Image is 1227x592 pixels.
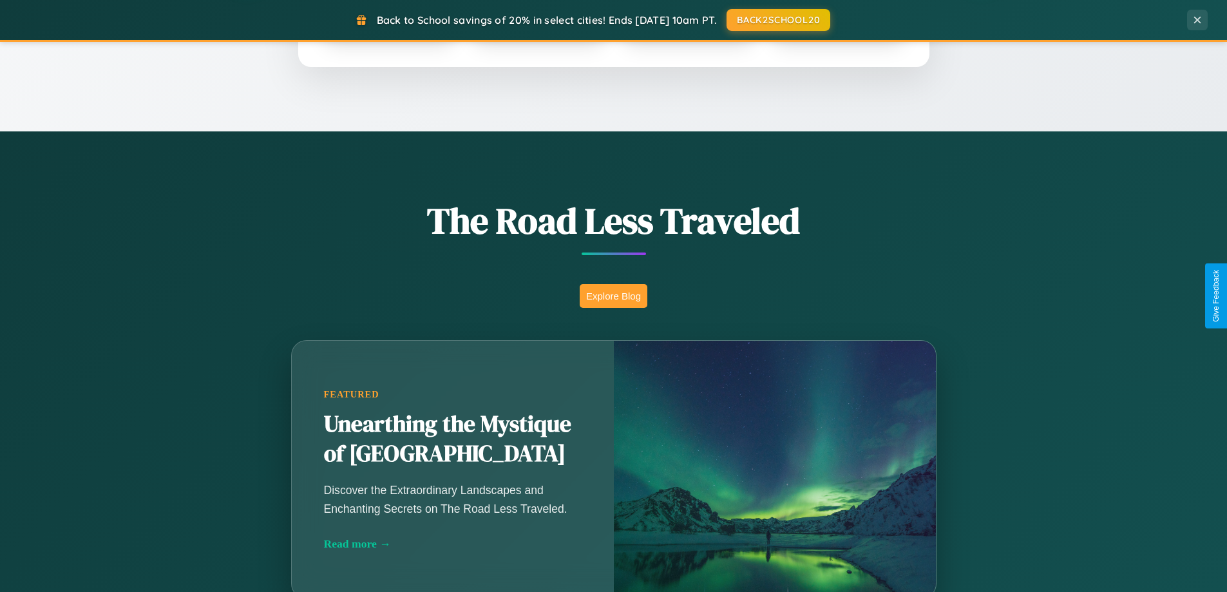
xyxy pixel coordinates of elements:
[324,410,582,469] h2: Unearthing the Mystique of [GEOGRAPHIC_DATA]
[324,537,582,551] div: Read more →
[727,9,830,31] button: BACK2SCHOOL20
[580,284,647,308] button: Explore Blog
[1212,270,1221,322] div: Give Feedback
[377,14,717,26] span: Back to School savings of 20% in select cities! Ends [DATE] 10am PT.
[324,481,582,517] p: Discover the Extraordinary Landscapes and Enchanting Secrets on The Road Less Traveled.
[227,196,1000,245] h1: The Road Less Traveled
[324,389,582,400] div: Featured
